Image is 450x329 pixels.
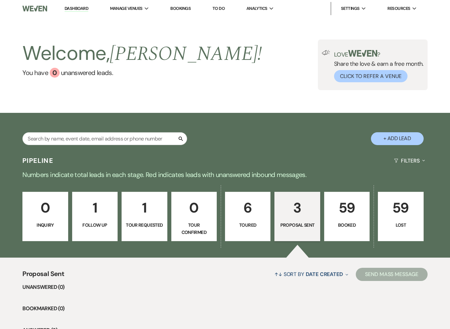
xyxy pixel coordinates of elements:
[22,283,427,291] li: Unanswered (0)
[306,271,343,278] span: Date Created
[324,192,370,241] a: 59Booked
[176,221,212,236] p: Tour Confirmed
[328,221,365,229] p: Booked
[22,156,53,165] h3: Pipeline
[334,70,408,82] button: Click to Refer a Venue
[65,6,88,12] a: Dashboard
[50,68,60,78] div: 0
[382,197,419,219] p: 59
[170,6,191,11] a: Bookings
[76,221,113,229] p: Follow Up
[387,5,410,12] span: Resources
[279,197,316,219] p: 3
[110,5,143,12] span: Manage Venues
[334,50,424,58] p: Love ?
[126,221,163,229] p: Tour Requested
[391,152,427,169] button: Filters
[341,5,360,12] span: Settings
[274,271,282,278] span: ↑↓
[330,50,424,82] div: Share the love & earn a free month.
[27,197,64,219] p: 0
[76,197,113,219] p: 1
[246,5,267,12] span: Analytics
[122,192,167,241] a: 1Tour Requested
[274,192,320,241] a: 3Proposal Sent
[212,6,225,11] a: To Do
[225,192,270,241] a: 6Toured
[22,192,68,241] a: 0Inquiry
[272,266,351,283] button: Sort By Date Created
[322,50,330,55] img: loud-speaker-illustration.svg
[126,197,163,219] p: 1
[22,269,64,283] span: Proposal Sent
[328,197,365,219] p: 59
[176,197,212,219] p: 0
[279,221,316,229] p: Proposal Sent
[22,68,262,78] a: You have 0 unanswered leads.
[22,39,262,68] h2: Welcome,
[171,192,217,241] a: 0Tour Confirmed
[27,221,64,229] p: Inquiry
[382,221,419,229] p: Lost
[229,197,266,219] p: 6
[22,132,187,145] input: Search by name, event date, email address or phone number
[22,304,427,313] li: Bookmarked (0)
[371,132,424,145] button: + Add Lead
[72,192,118,241] a: 1Follow Up
[110,39,262,69] span: [PERSON_NAME] !
[229,221,266,229] p: Toured
[356,268,428,281] button: Send Mass Message
[348,50,378,57] img: weven-logo-green.svg
[378,192,423,241] a: 59Lost
[22,2,47,15] img: Weven Logo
